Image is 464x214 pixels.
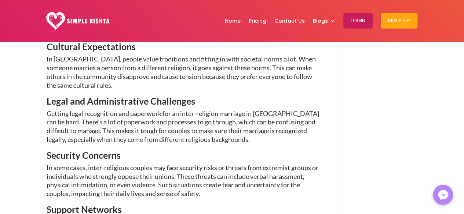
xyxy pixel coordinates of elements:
span: Legal and Administrative Challenges [47,95,195,106]
span: Cultural Expectations [47,41,136,52]
span: In some cases, inter-religious couples may face security risks or threats from extremist groups o... [47,164,318,198]
a: Pricing [249,2,266,40]
span: Security Concerns [47,150,121,161]
button: Register [381,13,417,29]
a: Home [225,2,241,40]
a: Blogs [313,2,335,40]
span: In [GEOGRAPHIC_DATA], people value traditions and fitting in with societal norms a lot. When some... [47,55,316,89]
a: Login [343,2,373,40]
a: Register [381,2,417,40]
a: Contact Us [274,2,305,40]
img: Messenger [436,188,450,202]
button: Login [343,13,373,29]
span: Getting legal recognition and paperwork for an inter-religion marriage in [GEOGRAPHIC_DATA] can b... [47,109,319,143]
